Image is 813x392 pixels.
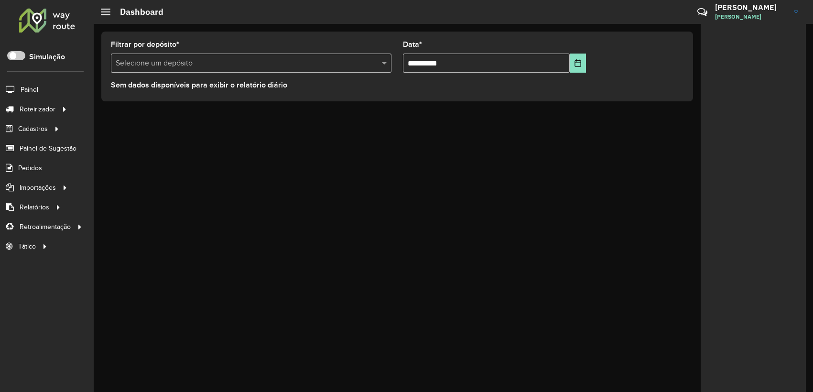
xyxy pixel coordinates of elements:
span: [PERSON_NAME] [715,12,787,21]
label: Data [403,39,422,50]
label: Sem dados disponíveis para exibir o relatório diário [111,79,287,91]
h2: Dashboard [110,7,163,17]
a: Contato Rápido [692,2,713,22]
span: Painel [21,85,38,95]
label: Filtrar por depósito [111,39,179,50]
span: Cadastros [18,124,48,134]
span: Roteirizador [20,104,55,114]
h3: [PERSON_NAME] [715,3,787,12]
span: Relatórios [20,202,49,212]
span: Pedidos [18,163,42,173]
span: Retroalimentação [20,222,71,232]
span: Painel de Sugestão [20,143,76,153]
span: Tático [18,241,36,251]
label: Simulação [29,51,65,63]
button: Choose Date [570,54,586,73]
span: Importações [20,183,56,193]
